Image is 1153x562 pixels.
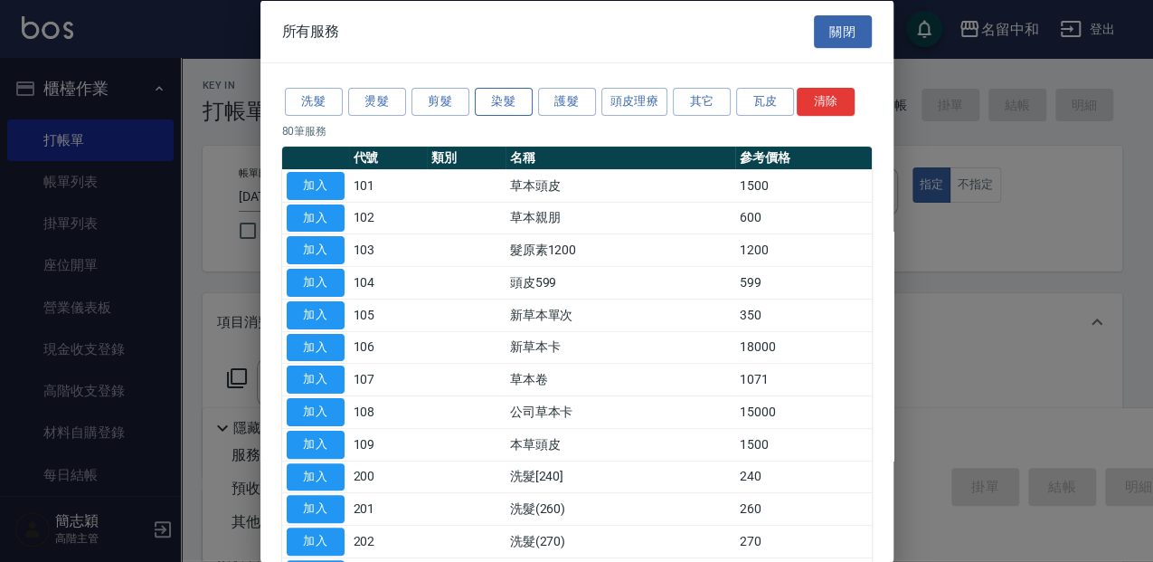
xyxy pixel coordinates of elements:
button: 瓦皮 [736,88,794,116]
button: 關閉 [814,14,872,48]
button: 剪髮 [411,88,469,116]
td: 1500 [735,169,871,202]
td: 本草頭皮 [506,428,736,461]
td: 1071 [735,363,871,395]
td: 200 [349,461,428,493]
td: 草本親朋 [506,202,736,234]
td: 270 [735,525,871,557]
button: 清除 [797,88,855,116]
td: 101 [349,169,428,202]
td: 106 [349,331,428,364]
td: 髮原素1200 [506,233,736,266]
p: 80 筆服務 [282,122,872,138]
td: 104 [349,266,428,299]
td: 新草本卡 [506,331,736,364]
td: 599 [735,266,871,299]
button: 其它 [673,88,731,116]
button: 燙髮 [348,88,406,116]
th: 參考價格 [735,146,871,169]
button: 染髮 [475,88,533,116]
button: 加入 [287,462,345,491]
td: 草本頭皮 [506,169,736,202]
button: 加入 [287,398,345,426]
td: 202 [349,525,428,557]
button: 加入 [287,236,345,264]
button: 加入 [287,430,345,458]
span: 所有服務 [282,22,340,40]
td: 新草本單次 [506,299,736,331]
td: 260 [735,492,871,525]
td: 107 [349,363,428,395]
button: 加入 [287,204,345,232]
td: 105 [349,299,428,331]
td: 頭皮599 [506,266,736,299]
button: 護髮 [538,88,596,116]
button: 加入 [287,300,345,329]
td: 108 [349,395,428,428]
button: 頭皮理療 [601,88,668,116]
th: 名稱 [506,146,736,169]
button: 加入 [287,366,345,394]
td: 洗髮[240] [506,461,736,493]
td: 洗髮(260) [506,492,736,525]
th: 代號 [349,146,428,169]
button: 加入 [287,171,345,199]
td: 240 [735,461,871,493]
button: 加入 [287,528,345,556]
td: 103 [349,233,428,266]
td: 15000 [735,395,871,428]
th: 類別 [427,146,506,169]
td: 102 [349,202,428,234]
td: 201 [349,492,428,525]
button: 加入 [287,269,345,297]
td: 109 [349,428,428,461]
button: 洗髮 [285,88,343,116]
td: 公司草本卡 [506,395,736,428]
td: 350 [735,299,871,331]
td: 草本卷 [506,363,736,395]
button: 加入 [287,495,345,523]
td: 洗髮(270) [506,525,736,557]
td: 1200 [735,233,871,266]
td: 18000 [735,331,871,364]
td: 600 [735,202,871,234]
td: 1500 [735,428,871,461]
button: 加入 [287,333,345,361]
